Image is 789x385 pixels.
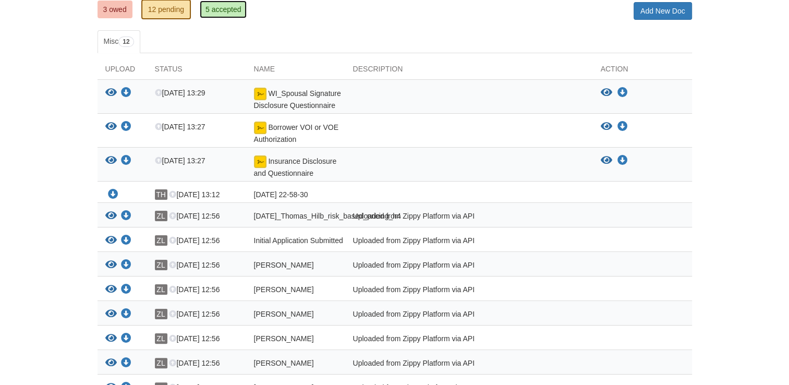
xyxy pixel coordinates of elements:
[617,157,628,165] a: Download Insurance Disclosure and Questionnaire
[254,285,314,294] span: [PERSON_NAME]
[254,212,401,220] span: [DATE]_Thomas_Hilb_risk_based_pricing_h4
[121,237,131,245] a: Download Initial Application Submitted
[121,310,131,319] a: Download Thomas_Hilb_esign_consent
[254,157,337,177] span: Insurance Disclosure and Questionnaire
[105,260,117,271] button: View Thomas_Hilb_privacy_notice
[105,284,117,295] button: View Thomas_Hilb_terms_of_use
[617,89,628,97] a: Download WI_Spousal Signature Disclosure Questionnaire
[155,284,167,295] span: ZL
[121,359,131,368] a: Download Thomas_Hilb_true_and_correct_consent
[254,155,266,168] img: Document fully signed
[155,189,167,200] span: TH
[121,89,131,98] a: Download WI_Spousal Signature Disclosure Questionnaire
[254,334,314,343] span: [PERSON_NAME]
[254,236,343,245] span: Initial Application Submitted
[155,235,167,246] span: ZL
[121,286,131,294] a: Download Thomas_Hilb_terms_of_use
[121,123,131,131] a: Download Borrower VOI or VOE Authorization
[155,157,205,165] span: [DATE] 13:27
[254,190,308,199] span: [DATE] 22-58-30
[345,235,593,249] div: Uploaded from Zippy Platform via API
[121,157,131,165] a: Download Insurance Disclosure and Questionnaire
[345,211,593,224] div: Uploaded from Zippy Platform via API
[169,310,220,318] span: [DATE] 12:56
[105,309,117,320] button: View Thomas_Hilb_esign_consent
[634,2,692,20] a: Add New Doc
[155,123,205,131] span: [DATE] 13:27
[108,190,118,199] a: Download 2025-08-27 22-58-30
[345,260,593,273] div: Uploaded from Zippy Platform via API
[169,212,220,220] span: [DATE] 12:56
[601,88,612,98] button: View WI_Spousal Signature Disclosure Questionnaire
[147,64,246,79] div: Status
[345,358,593,371] div: Uploaded from Zippy Platform via API
[246,64,345,79] div: Name
[254,123,338,143] span: Borrower VOI or VOE Authorization
[200,1,247,18] a: 5 accepted
[169,359,220,367] span: [DATE] 12:56
[169,190,220,199] span: [DATE] 13:12
[98,64,147,79] div: Upload
[98,1,132,18] a: 3 owed
[345,284,593,298] div: Uploaded from Zippy Platform via API
[121,261,131,270] a: Download Thomas_Hilb_privacy_notice
[121,335,131,343] a: Download Thomas_Hilb_credit_authorization
[617,123,628,131] a: Download Borrower VOI or VOE Authorization
[155,89,205,97] span: [DATE] 13:29
[105,155,117,166] button: View Insurance Disclosure and Questionnaire
[601,122,612,132] button: View Borrower VOI or VOE Authorization
[169,261,220,269] span: [DATE] 12:56
[345,333,593,347] div: Uploaded from Zippy Platform via API
[155,333,167,344] span: ZL
[155,260,167,270] span: ZL
[169,285,220,294] span: [DATE] 12:56
[169,334,220,343] span: [DATE] 12:56
[345,309,593,322] div: Uploaded from Zippy Platform via API
[105,88,117,99] button: View WI_Spousal Signature Disclosure Questionnaire
[118,37,133,47] span: 12
[121,212,131,221] a: Download 09-23-2025_Thomas_Hilb_risk_based_pricing_h4
[254,89,341,110] span: WI_Spousal Signature Disclosure Questionnaire
[254,359,314,367] span: [PERSON_NAME]
[254,88,266,100] img: Document fully signed
[105,333,117,344] button: View Thomas_Hilb_credit_authorization
[254,310,314,318] span: [PERSON_NAME]
[169,236,220,245] span: [DATE] 12:56
[105,122,117,133] button: View Borrower VOI or VOE Authorization
[155,309,167,319] span: ZL
[155,211,167,221] span: ZL
[105,358,117,369] button: View Thomas_Hilb_true_and_correct_consent
[98,30,140,53] a: Misc
[105,235,117,246] button: View Initial Application Submitted
[345,64,593,79] div: Description
[593,64,692,79] div: Action
[601,155,612,166] button: View Insurance Disclosure and Questionnaire
[105,211,117,222] button: View 09-23-2025_Thomas_Hilb_risk_based_pricing_h4
[254,122,266,134] img: Document fully signed
[155,358,167,368] span: ZL
[254,261,314,269] span: [PERSON_NAME]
